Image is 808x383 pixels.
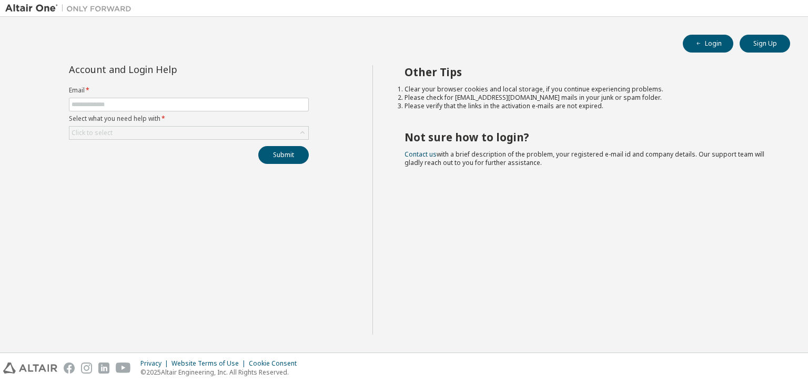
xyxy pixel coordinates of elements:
span: with a brief description of the problem, your registered e-mail id and company details. Our suppo... [405,150,764,167]
img: altair_logo.svg [3,363,57,374]
img: Altair One [5,3,137,14]
img: linkedin.svg [98,363,109,374]
li: Please verify that the links in the activation e-mails are not expired. [405,102,772,110]
div: Account and Login Help [69,65,261,74]
img: youtube.svg [116,363,131,374]
label: Select what you need help with [69,115,309,123]
img: instagram.svg [81,363,92,374]
label: Email [69,86,309,95]
p: © 2025 Altair Engineering, Inc. All Rights Reserved. [140,368,303,377]
li: Clear your browser cookies and local storage, if you continue experiencing problems. [405,85,772,94]
a: Contact us [405,150,437,159]
img: facebook.svg [64,363,75,374]
div: Website Terms of Use [171,359,249,368]
div: Click to select [69,127,308,139]
div: Privacy [140,359,171,368]
h2: Not sure how to login? [405,130,772,144]
div: Cookie Consent [249,359,303,368]
div: Click to select [72,129,113,137]
h2: Other Tips [405,65,772,79]
li: Please check for [EMAIL_ADDRESS][DOMAIN_NAME] mails in your junk or spam folder. [405,94,772,102]
button: Sign Up [740,35,790,53]
button: Login [683,35,733,53]
button: Submit [258,146,309,164]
